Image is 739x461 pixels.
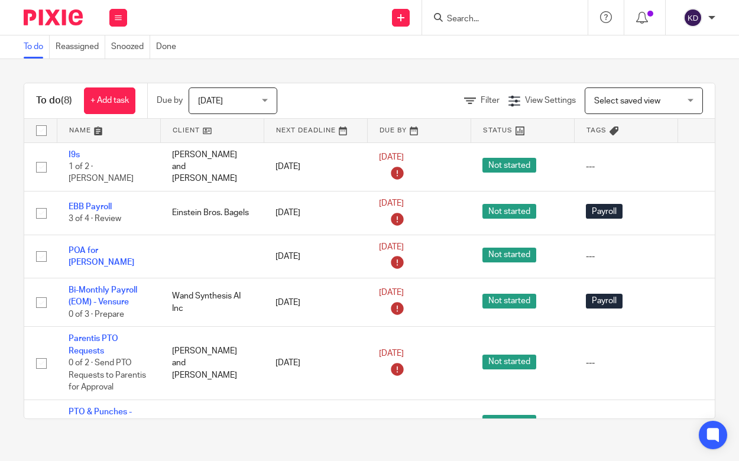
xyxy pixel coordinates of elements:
span: [DATE] [379,153,404,161]
img: Pixie [24,9,83,25]
td: [DATE] [264,278,367,327]
span: 3 of 4 · Review [69,215,121,223]
span: [DATE] [379,243,404,251]
a: Bi-Monthly Payroll (EOM) - Vensure [69,286,137,306]
td: [DATE] [264,142,367,191]
span: Payroll [586,294,623,309]
span: Not started [482,294,536,309]
td: [DATE] [264,191,367,235]
td: [PERSON_NAME] and [PERSON_NAME] [160,327,264,400]
a: Reassigned [56,35,105,59]
span: Not started [482,158,536,173]
div: --- [586,161,666,173]
a: I9s [69,151,80,159]
td: [DATE] [264,400,367,448]
td: [PERSON_NAME] and [PERSON_NAME] [160,142,264,191]
span: Not started [482,415,536,430]
span: [DATE] [379,289,404,297]
span: View Settings [525,96,576,105]
a: Snoozed [111,35,150,59]
a: PTO & Punches - Daily [69,408,132,428]
span: Not started [482,204,536,219]
span: [DATE] [198,97,223,105]
td: Wand Synthesis AI Inc [160,278,264,327]
a: + Add task [84,87,135,114]
a: To do [24,35,50,59]
td: [DATE] [264,235,367,278]
span: Not started [482,355,536,369]
span: 0 of 2 · Send PTO Requests to Parentis for Approval [69,359,146,391]
input: Search [446,14,552,25]
span: Payroll [586,204,623,219]
span: 1 of 2 · [PERSON_NAME] [69,163,134,183]
span: [DATE] [379,349,404,358]
td: Einstein Bros. Bagels [160,191,264,235]
a: Parentis PTO Requests [69,335,118,355]
span: (8) [61,96,72,105]
div: --- [586,418,666,430]
span: 0 of 3 · Prepare [69,310,124,319]
span: Tags [586,127,607,134]
td: [DATE] [264,327,367,400]
h1: To do [36,95,72,107]
span: [DATE] [379,199,404,207]
a: EBB Payroll [69,203,112,211]
span: Not started [482,248,536,262]
div: --- [586,251,666,262]
a: Done [156,35,182,59]
span: Filter [481,96,500,105]
td: [PERSON_NAME] [160,400,264,448]
div: --- [586,357,666,369]
p: Due by [157,95,183,106]
span: Select saved view [594,97,660,105]
img: svg%3E [683,8,702,27]
a: POA for [PERSON_NAME] [69,246,134,267]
